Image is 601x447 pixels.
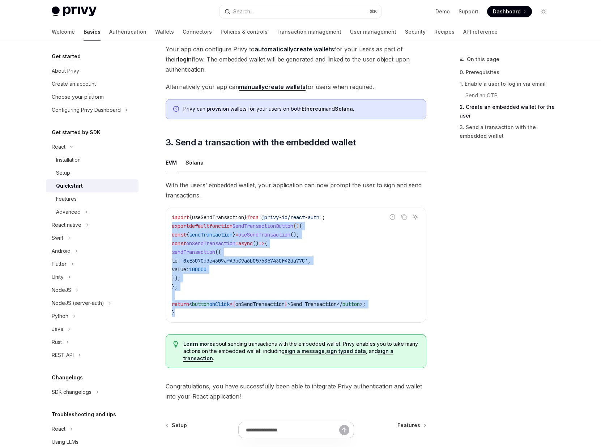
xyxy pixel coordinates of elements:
[46,153,138,166] a: Installation
[238,231,290,238] span: useSendTransaction
[290,231,299,238] span: ();
[339,425,349,435] button: Send message
[172,223,189,229] span: export
[247,214,259,221] span: from
[109,23,146,41] a: Authentication
[189,231,233,238] span: sendTransaction
[52,351,74,359] div: REST API
[172,214,189,221] span: import
[172,249,215,255] span: sendTransaction
[233,231,235,238] span: }
[259,240,264,247] span: =>
[285,348,325,354] a: sign a message
[56,208,81,216] div: Advanced
[360,301,363,307] span: >
[56,169,70,177] div: Setup
[239,83,265,90] strong: manually
[46,349,138,362] button: Toggle REST API section
[46,166,138,179] a: Setup
[46,284,138,297] button: Toggle NodeJS section
[172,240,186,247] span: const
[172,301,189,307] span: return
[52,52,81,61] h5: Get started
[189,223,209,229] span: default
[52,142,65,151] div: React
[166,381,426,401] span: Congratulations, you have successfully been able to integrate Privy authentication and wallet int...
[308,257,311,264] span: ,
[538,6,549,17] button: Toggle dark mode
[56,156,81,164] div: Installation
[388,212,397,222] button: Report incorrect code
[233,301,235,307] span: {
[52,425,65,433] div: React
[467,55,499,64] span: On this page
[215,249,221,255] span: ({
[183,341,213,347] a: Learn more
[276,23,341,41] a: Transaction management
[46,64,138,77] a: About Privy
[172,257,180,264] span: to:
[186,154,204,171] div: Solana
[52,247,71,255] div: Android
[46,386,138,399] button: Toggle SDK changelogs section
[172,275,180,281] span: });
[166,44,426,74] span: Your app can configure Privy to for your users as part of their flow. The embedded wallet will be...
[166,154,177,171] div: EVM
[487,6,532,17] a: Dashboard
[287,301,290,307] span: >
[46,90,138,103] a: Choose your platform
[46,257,138,271] button: Toggle Flutter section
[180,257,308,264] span: '0xE3070d3e4309afA3bC9a6b057685743CF42da77C'
[46,297,138,310] button: Toggle NodeJS (server-auth) section
[493,8,521,15] span: Dashboard
[52,299,104,307] div: NodeJS (server-auth)
[189,266,206,273] span: 100000
[405,23,426,41] a: Security
[46,103,138,116] button: Toggle Configuring Privy Dashboard section
[46,323,138,336] button: Toggle Java section
[52,67,79,75] div: About Privy
[172,266,189,273] span: value:
[52,234,63,242] div: Swift
[264,240,267,247] span: {
[46,310,138,323] button: Toggle Python section
[166,180,426,200] span: With the users’ embedded wallet, your application can now prompt the user to sign and send transa...
[299,223,302,229] span: {
[435,8,450,15] a: Demo
[235,240,238,247] span: =
[52,410,116,419] h5: Troubleshooting and tips
[459,8,478,15] a: Support
[172,231,186,238] span: const
[238,240,253,247] span: async
[52,338,62,346] div: Rust
[56,195,77,203] div: Features
[244,214,247,221] span: }
[192,301,209,307] span: button
[46,218,138,231] button: Toggle React native section
[52,373,83,382] h5: Changelogs
[46,336,138,349] button: Toggle Rust section
[52,80,96,88] div: Create an account
[235,301,285,307] span: onSendTransaction
[56,182,83,190] div: Quickstart
[235,231,238,238] span: =
[230,301,233,307] span: =
[463,23,498,41] a: API reference
[46,231,138,244] button: Toggle Swift section
[52,388,91,396] div: SDK changelogs
[183,105,419,113] div: Privy can provision wallets for your users on both and .
[285,301,287,307] span: }
[350,23,396,41] a: User management
[183,23,212,41] a: Connectors
[253,240,259,247] span: ()
[370,9,377,14] span: ⌘ K
[192,214,244,221] span: useSendTransaction
[460,78,555,90] a: 1. Enable a user to log in via email
[52,106,121,114] div: Configuring Privy Dashboard
[52,312,68,320] div: Python
[166,137,355,148] span: 3. Send a transaction with the embedded wallet
[52,93,104,101] div: Choose your platform
[293,223,299,229] span: ()
[173,106,180,113] svg: Info
[183,340,419,362] span: about sending transactions with the embedded wallet. Privy enables you to take many actions on th...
